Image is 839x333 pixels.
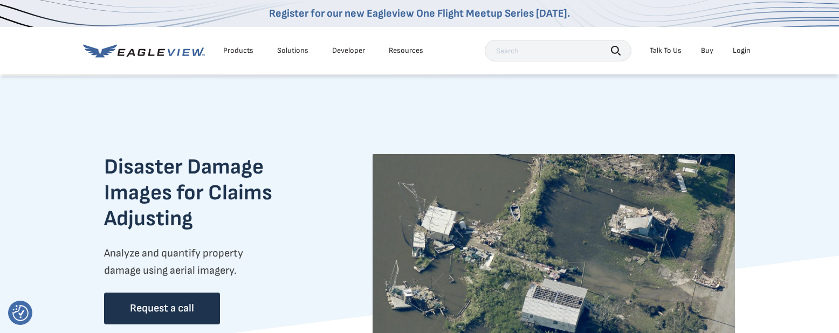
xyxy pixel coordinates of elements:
[701,46,713,55] a: Buy
[104,154,340,232] h2: Disaster Damage Images for Claims Adjusting
[12,305,29,321] img: Revisit consent button
[12,305,29,321] button: Consent Preferences
[650,46,682,55] div: Talk To Us
[277,46,308,55] div: Solutions
[485,40,631,61] input: Search
[269,7,570,20] a: Register for our new Eagleview One Flight Meetup Series [DATE].
[332,46,365,55] a: Developer
[104,245,340,279] p: Analyze and quantify property damage using aerial imagery.
[389,46,423,55] div: Resources
[223,46,253,55] div: Products
[733,46,751,55] div: Login
[104,293,220,324] a: Request a call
